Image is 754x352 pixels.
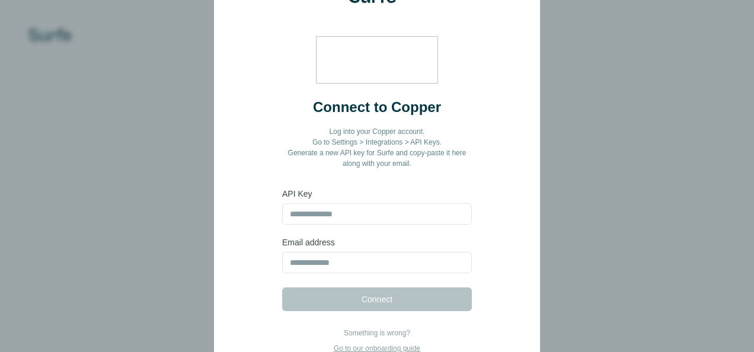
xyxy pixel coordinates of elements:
label: API Key [282,188,472,200]
p: Log into your Copper account. Go to Settings > Integrations > API Keys. Generate a new API key fo... [282,126,472,169]
h2: Connect to Copper [313,98,441,117]
p: Something is wrong? [334,328,420,338]
img: copper and surfe logos [316,36,438,84]
label: Email address [282,236,472,248]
